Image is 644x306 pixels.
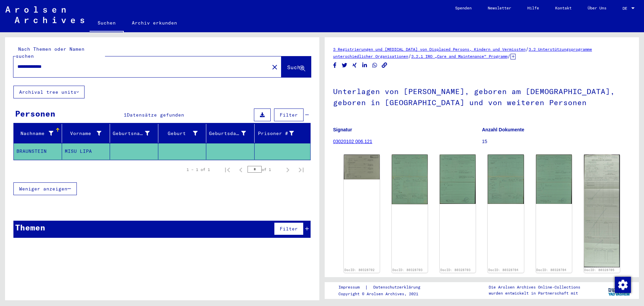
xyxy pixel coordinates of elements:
span: DE [623,6,630,11]
button: Suche [281,56,311,77]
span: / [507,53,511,59]
mat-header-cell: Geburtsname [110,124,158,143]
img: 001.jpg [488,155,524,204]
p: wurden entwickelt in Partnerschaft mit [489,290,580,296]
h1: Unterlagen von [PERSON_NAME], geboren am [DEMOGRAPHIC_DATA], geboren in [GEOGRAPHIC_DATA] und von... [333,76,631,117]
div: 1 – 1 of 1 [186,167,210,173]
mat-cell: MISU LIPA [62,143,110,160]
button: Share on WhatsApp [371,61,378,70]
button: Filter [274,108,304,121]
div: of 1 [248,166,281,173]
button: Archival tree units [13,86,85,98]
a: 3 Registrierungen und [MEDICAL_DATA] von Displaced Persons, Kindern und Vermissten [333,47,526,52]
span: 1 [124,112,127,118]
a: 3.2.1 IRO „Care and Maintenance“ Programm [411,54,507,59]
a: Archiv erkunden [124,15,185,31]
img: 001.jpg [344,155,380,179]
button: Last page [294,163,308,176]
span: Filter [280,112,298,118]
a: Suchen [90,15,124,32]
a: DocID: 80328703 [440,268,471,272]
button: Share on Twitter [341,61,348,70]
img: 002.jpg [536,155,572,204]
div: Geburtsname [113,128,158,139]
img: 001.jpg [584,155,620,267]
button: Filter [274,222,304,235]
button: Weniger anzeigen [13,182,77,195]
span: Suche [287,64,304,71]
div: Geburtsdatum [209,128,254,139]
p: Die Arolsen Archives Online-Collections [489,284,580,290]
span: / [526,46,529,52]
span: Datensätze gefunden [127,112,184,118]
img: 002.jpg [440,155,476,204]
div: Prisoner # [257,128,303,139]
div: Geburt‏ [161,128,206,139]
button: Next page [281,163,294,176]
div: Geburt‏ [161,130,198,137]
div: Geburtsdatum [209,130,246,137]
img: Zustimmung ändern [615,277,631,293]
img: Arolsen_neg.svg [5,6,84,23]
a: Impressum [338,284,365,291]
b: Signatur [333,127,352,132]
mat-cell: BRAUNSTEIN [14,143,62,160]
button: Share on LinkedIn [361,61,368,70]
button: Previous page [234,163,248,176]
a: 03020102 006.121 [333,139,372,144]
div: Vorname [65,128,110,139]
img: 001.jpg [392,155,428,204]
div: | [338,284,428,291]
a: DocID: 80328705 [584,268,614,272]
div: Nachname [16,128,62,139]
mat-header-cell: Geburt‏ [158,124,207,143]
span: Weniger anzeigen [19,186,67,192]
div: Zustimmung ändern [614,276,631,293]
button: Share on Xing [351,61,358,70]
mat-header-cell: Geburtsdatum [206,124,255,143]
button: First page [221,163,234,176]
a: DocID: 80328702 [344,268,375,272]
mat-header-cell: Prisoner # [255,124,311,143]
mat-label: Nach Themen oder Namen suchen [16,46,85,59]
button: Copy link [381,61,388,70]
p: 15 [482,138,631,145]
a: DocID: 80328704 [488,268,519,272]
mat-header-cell: Vorname [62,124,110,143]
mat-icon: close [271,63,279,71]
div: Personen [15,107,55,120]
a: DocID: 80328704 [536,268,567,272]
span: / [408,53,411,59]
div: Geburtsname [113,130,150,137]
span: Filter [280,226,298,232]
mat-header-cell: Nachname [14,124,62,143]
div: Nachname [16,130,53,137]
img: yv_logo.png [607,282,632,299]
div: Prisoner # [257,130,294,137]
button: Clear [268,60,281,74]
div: Vorname [65,130,102,137]
a: Datenschutzerklärung [368,284,428,291]
div: Themen [15,221,45,233]
b: Anzahl Dokumente [482,127,524,132]
a: DocID: 80328703 [392,268,423,272]
button: Share on Facebook [331,61,338,70]
p: Copyright © Arolsen Archives, 2021 [338,291,428,297]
